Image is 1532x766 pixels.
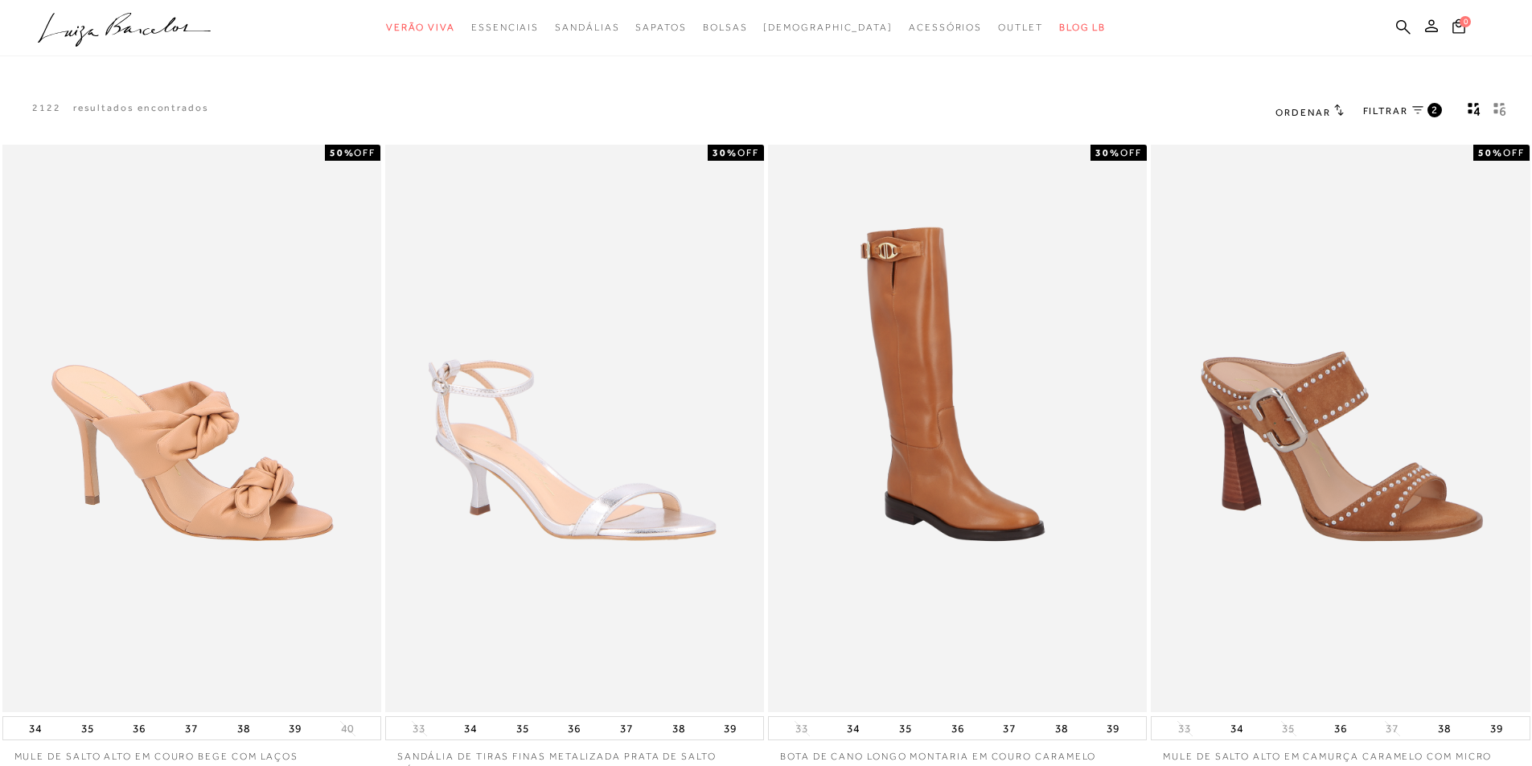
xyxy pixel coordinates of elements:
span: Outlet [998,22,1043,33]
button: 34 [459,717,482,739]
span: Acessórios [909,22,982,33]
img: BOTA DE CANO LONGO MONTARIA EM COURO CARAMELO [770,147,1145,711]
img: MULE DE SALTO ALTO EM COURO BEGE COM LAÇOS [4,147,380,711]
a: noSubCategoriesText [386,13,455,43]
button: Mostrar 4 produtos por linha [1463,101,1485,122]
a: noSubCategoriesText [471,13,539,43]
button: 35 [1277,721,1300,736]
span: Bolsas [703,22,748,33]
strong: 50% [330,147,355,158]
button: 38 [232,717,255,739]
button: 34 [1226,717,1248,739]
button: 35 [894,717,917,739]
strong: 50% [1478,147,1503,158]
a: noSubCategoriesText [555,13,619,43]
button: 36 [1329,717,1352,739]
button: 36 [563,717,585,739]
button: 37 [1381,721,1403,736]
strong: 30% [1095,147,1120,158]
span: OFF [737,147,759,158]
img: MULE DE SALTO ALTO EM CAMURÇA CARAMELO COM MICRO REBITES [1152,147,1528,711]
button: 34 [842,717,865,739]
button: 36 [947,717,969,739]
button: 40 [336,721,359,736]
span: Sapatos [635,22,686,33]
span: OFF [1120,147,1142,158]
span: 2 [1431,103,1439,117]
a: noSubCategoriesText [703,13,748,43]
button: 33 [791,721,813,736]
button: 39 [1102,717,1124,739]
span: Essenciais [471,22,539,33]
a: noSubCategoriesText [998,13,1043,43]
button: 39 [719,717,741,739]
a: MULE DE SALTO ALTO EM COURO BEGE COM LAÇOS [2,740,381,764]
a: BOTA DE CANO LONGO MONTARIA EM COURO CARAMELO [768,740,1147,764]
span: BLOG LB [1059,22,1106,33]
button: 34 [24,717,47,739]
button: 38 [667,717,690,739]
a: noSubCategoriesText [635,13,686,43]
p: resultados encontrados [73,101,209,115]
button: 33 [1173,721,1196,736]
button: 38 [1433,717,1456,739]
button: 33 [408,721,430,736]
button: 37 [615,717,638,739]
button: 0 [1448,18,1470,39]
button: gridText6Desc [1489,101,1511,122]
button: 39 [1485,717,1508,739]
p: 2122 [32,101,61,115]
a: noSubCategoriesText [909,13,982,43]
a: BLOG LB [1059,13,1106,43]
span: 0 [1460,16,1471,27]
button: 37 [998,717,1021,739]
img: SANDÁLIA DE TIRAS FINAS METALIZADA PRATA DE SALTO MÉDIO [387,147,762,711]
span: Verão Viva [386,22,455,33]
span: [DEMOGRAPHIC_DATA] [763,22,893,33]
span: Ordenar [1275,107,1330,118]
strong: 30% [713,147,737,158]
span: OFF [1503,147,1525,158]
button: 37 [180,717,203,739]
button: 35 [76,717,99,739]
a: noSubCategoriesText [763,13,893,43]
span: OFF [354,147,376,158]
button: 39 [284,717,306,739]
button: 38 [1050,717,1073,739]
button: 36 [128,717,150,739]
span: Sandálias [555,22,619,33]
span: FILTRAR [1363,104,1408,118]
button: 35 [511,717,534,739]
